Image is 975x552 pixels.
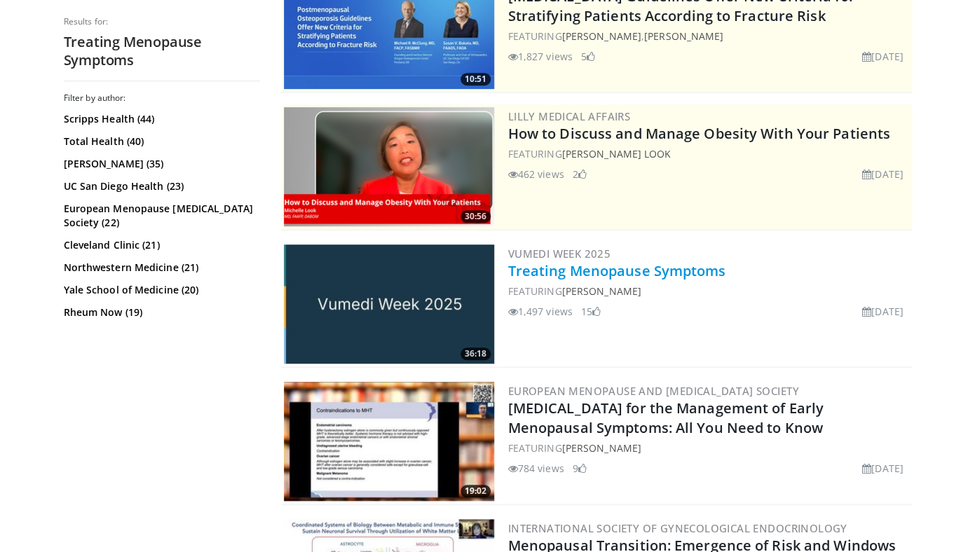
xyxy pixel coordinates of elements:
img: c98a6a29-1ea0-4bd5-8cf5-4d1e188984a7.png.300x170_q85_crop-smart_upscale.png [284,107,494,226]
li: 1,827 views [508,49,573,64]
div: FEATURING [508,441,909,455]
a: 36:18 [284,244,494,364]
img: 50430ea9-c95f-4860-b054-20d591deaf49.300x170_q85_crop-smart_upscale.jpg [284,382,494,501]
a: 30:56 [284,107,494,226]
li: 15 [581,304,601,319]
a: How to Discuss and Manage Obesity With Your Patients [508,124,890,143]
a: Treating Menopause Symptoms [508,261,726,280]
a: Cleveland Clinic (21) [64,238,257,252]
a: Northwestern Medicine (21) [64,261,257,275]
a: [PERSON_NAME] [561,441,641,455]
a: [MEDICAL_DATA] for the Management of Early Menopausal Symptoms: All You Need to Know [508,399,824,437]
a: Scripps Health (44) [64,112,257,126]
a: [PERSON_NAME] (35) [64,157,257,171]
li: 5 [581,49,595,64]
div: FEATURING [508,284,909,298]
span: 36:18 [461,347,491,360]
img: 3deb0137-2eef-43fe-a762-037f901b35f2.png.300x170_q85_crop-smart_upscale.jpg [284,244,494,364]
a: International Society of Gynecological Endocrinology [508,521,847,535]
li: [DATE] [862,461,904,476]
li: 9 [573,461,587,476]
li: [DATE] [862,167,904,181]
li: [DATE] [862,304,904,319]
li: 2 [573,167,587,181]
li: 1,497 views [508,304,573,319]
a: European Menopause and [MEDICAL_DATA] Society [508,384,799,398]
a: [PERSON_NAME] Look [561,147,671,160]
div: FEATURING [508,146,909,161]
a: Rheum Now (19) [64,305,257,319]
div: FEATURING , [508,29,909,43]
li: 784 views [508,461,564,476]
span: 30:56 [461,210,491,223]
h2: Treating Menopause Symptoms [64,33,260,69]
a: Total Health (40) [64,134,257,149]
a: Vumedi Week 2025 [508,247,611,261]
span: 10:51 [461,73,491,85]
a: [PERSON_NAME] [561,284,641,298]
a: UC San Diego Health (23) [64,179,257,193]
p: Results for: [64,16,260,27]
a: [PERSON_NAME] [644,29,723,43]
a: European Menopause [MEDICAL_DATA] Society (22) [64,202,257,230]
h3: Filter by author: [64,92,260,104]
li: [DATE] [862,49,904,64]
a: Yale School of Medicine (20) [64,283,257,297]
a: 19:02 [284,382,494,501]
li: 462 views [508,167,564,181]
a: Lilly Medical Affairs [508,109,630,123]
span: 19:02 [461,485,491,497]
a: [PERSON_NAME] [561,29,641,43]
